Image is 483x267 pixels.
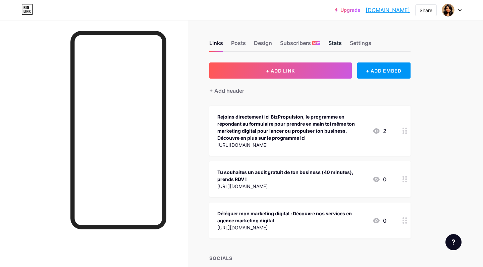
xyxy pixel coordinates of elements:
[231,39,246,51] div: Posts
[254,39,272,51] div: Design
[357,62,411,79] div: + ADD EMBED
[372,175,386,183] div: 0
[335,7,360,13] a: Upgrade
[209,39,223,51] div: Links
[372,217,386,225] div: 0
[442,4,454,16] img: bizpropulsion
[209,255,411,262] div: SOCIALS
[266,68,295,74] span: + ADD LINK
[217,141,367,148] div: [URL][DOMAIN_NAME]
[209,62,352,79] button: + ADD LINK
[420,7,432,14] div: Share
[328,39,342,51] div: Stats
[372,127,386,135] div: 2
[217,210,367,224] div: Déléguer mon marketing digital : Découvre nos services en agence marketing digital
[217,113,367,141] div: Rejoins directement ici BizPropulsion, le programme en répondant au formulaire pour prendre en ma...
[217,169,367,183] div: Tu souhaites un audit gratuit de ton business (40 minutes), prends RDV !
[209,87,244,95] div: + Add header
[350,39,371,51] div: Settings
[217,183,367,190] div: [URL][DOMAIN_NAME]
[313,41,320,45] span: NEW
[280,39,320,51] div: Subscribers
[366,6,410,14] a: [DOMAIN_NAME]
[217,224,367,231] div: [URL][DOMAIN_NAME]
